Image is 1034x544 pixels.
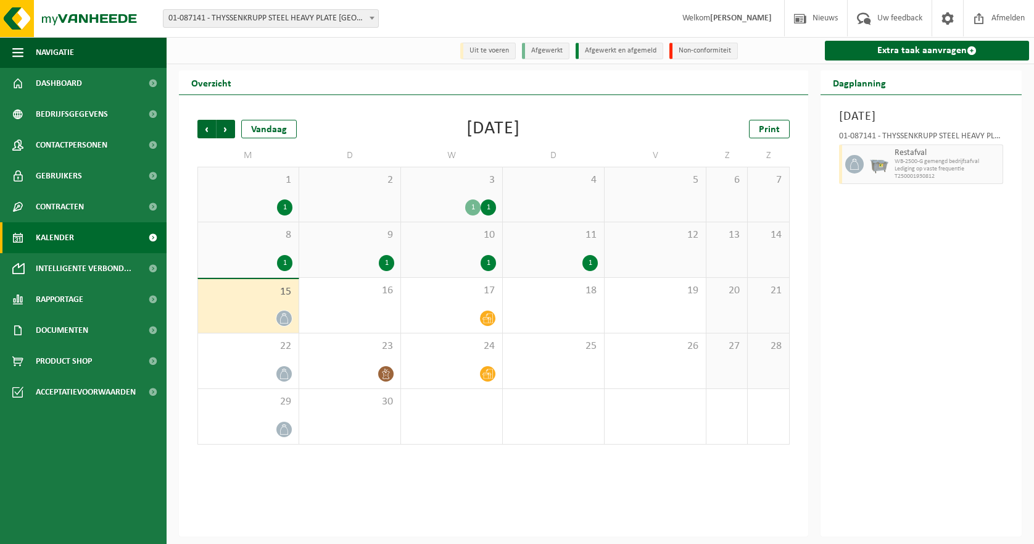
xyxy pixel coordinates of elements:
[407,174,496,187] span: 3
[754,174,782,187] span: 7
[36,346,92,377] span: Product Shop
[36,253,131,284] span: Intelligente verbond...
[460,43,516,59] li: Uit te voeren
[197,144,299,167] td: M
[706,144,748,167] td: Z
[407,340,496,353] span: 24
[305,228,394,242] span: 9
[305,340,394,353] span: 23
[611,228,700,242] span: 12
[36,284,83,315] span: Rapportage
[36,191,84,222] span: Contracten
[713,174,741,187] span: 6
[710,14,772,23] strong: [PERSON_NAME]
[509,340,598,353] span: 25
[277,255,292,271] div: 1
[713,284,741,298] span: 20
[754,228,782,242] span: 14
[299,144,401,167] td: D
[163,10,378,27] span: 01-087141 - THYSSENKRUPP STEEL HEAVY PLATE ANTWERP NV - ANTWERPEN
[465,199,481,216] div: 1
[277,199,292,216] div: 1
[759,125,780,135] span: Print
[217,120,235,138] span: Volgende
[401,144,503,167] td: W
[611,340,700,353] span: 26
[669,43,738,59] li: Non-conformiteit
[895,158,1000,165] span: WB-2500-G gemengd bedrijfsafval
[713,340,741,353] span: 27
[407,228,496,242] span: 10
[895,148,1000,158] span: Restafval
[204,228,292,242] span: 8
[305,395,394,409] span: 30
[466,120,520,138] div: [DATE]
[839,107,1004,126] h3: [DATE]
[481,199,496,216] div: 1
[509,228,598,242] span: 11
[305,284,394,298] span: 16
[839,132,1004,144] div: 01-087141 - THYSSENKRUPP STEEL HEAVY PLATE [GEOGRAPHIC_DATA] [GEOGRAPHIC_DATA] - [GEOGRAPHIC_DATA]
[204,340,292,353] span: 22
[582,255,598,271] div: 1
[204,285,292,299] span: 15
[576,43,663,59] li: Afgewerkt en afgemeld
[204,174,292,187] span: 1
[895,173,1000,180] span: T250001930812
[509,174,598,187] span: 4
[821,70,898,94] h2: Dagplanning
[36,222,74,253] span: Kalender
[179,70,244,94] h2: Overzicht
[605,144,706,167] td: V
[36,161,82,191] span: Gebruikers
[407,284,496,298] span: 17
[36,37,74,68] span: Navigatie
[163,9,379,28] span: 01-087141 - THYSSENKRUPP STEEL HEAVY PLATE ANTWERP NV - ANTWERPEN
[379,255,394,271] div: 1
[825,41,1030,61] a: Extra taak aanvragen
[895,165,1000,173] span: Lediging op vaste frequentie
[748,144,789,167] td: Z
[522,43,569,59] li: Afgewerkt
[241,120,297,138] div: Vandaag
[204,395,292,409] span: 29
[754,340,782,353] span: 28
[503,144,605,167] td: D
[36,377,136,408] span: Acceptatievoorwaarden
[754,284,782,298] span: 21
[197,120,216,138] span: Vorige
[713,228,741,242] span: 13
[611,284,700,298] span: 19
[611,174,700,187] span: 5
[481,255,496,271] div: 1
[36,68,82,99] span: Dashboard
[36,99,108,130] span: Bedrijfsgegevens
[36,130,107,161] span: Contactpersonen
[749,120,790,138] a: Print
[305,174,394,187] span: 2
[36,315,88,346] span: Documenten
[870,155,888,174] img: WB-2500-GAL-GY-04
[509,284,598,298] span: 18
